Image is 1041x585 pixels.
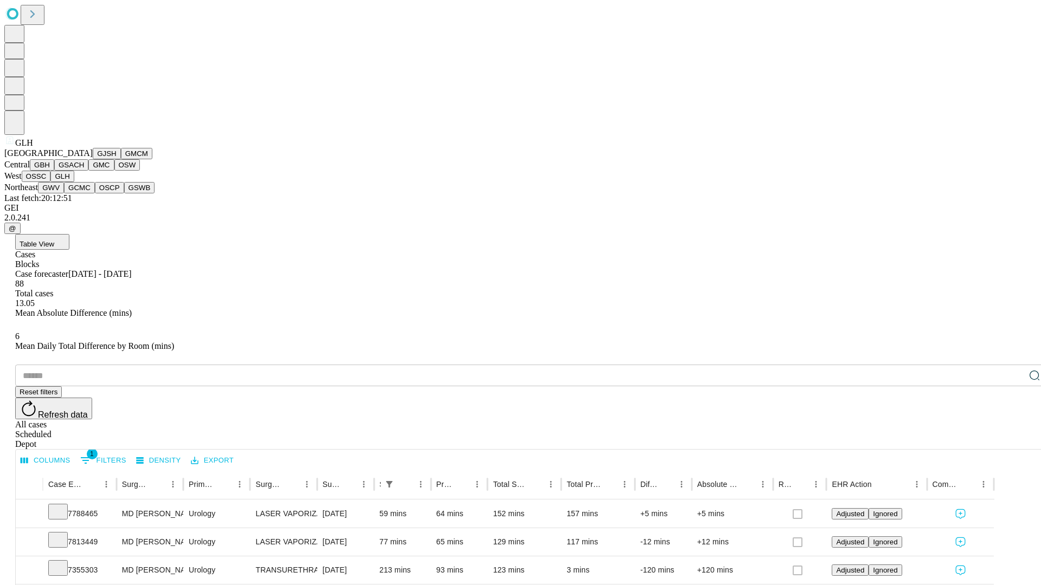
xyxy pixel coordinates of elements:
button: Menu [755,477,770,492]
button: OSW [114,159,140,171]
span: Northeast [4,183,38,192]
div: +12 mins [697,528,768,556]
button: @ [4,223,21,234]
button: Menu [470,477,485,492]
button: Ignored [869,564,902,576]
div: 129 mins [493,528,556,556]
div: 77 mins [380,528,426,556]
button: Sort [873,477,888,492]
span: Ignored [873,538,897,546]
button: Density [133,452,184,469]
button: GBH [30,159,54,171]
div: 7813449 [48,528,111,556]
div: Comments [933,480,960,489]
span: [GEOGRAPHIC_DATA] [4,148,93,158]
button: Sort [602,477,617,492]
button: Sort [341,477,356,492]
button: Sort [83,477,99,492]
button: Select columns [18,452,73,469]
div: 213 mins [380,556,426,584]
span: Refresh data [38,410,88,419]
span: Reset filters [20,388,57,396]
button: Ignored [869,508,902,519]
span: Adjusted [836,510,864,518]
span: Central [4,160,30,169]
div: +120 mins [697,556,768,584]
button: GSWB [124,182,155,193]
div: Primary Service [189,480,216,489]
span: Table View [20,240,54,248]
button: Adjusted [832,536,869,548]
button: Sort [398,477,413,492]
div: 64 mins [436,500,483,528]
span: Adjusted [836,566,864,574]
div: 65 mins [436,528,483,556]
div: LASER VAPORIZATION [MEDICAL_DATA] [255,528,311,556]
span: [DATE] - [DATE] [68,269,131,278]
button: Menu [356,477,371,492]
button: Expand [21,505,37,524]
button: GJSH [93,148,121,159]
div: 117 mins [567,528,629,556]
div: TRANSURETHRAL RESECTION [MEDICAL_DATA] ELECTROSURGICAL [255,556,311,584]
button: Menu [299,477,314,492]
div: -12 mins [640,528,686,556]
button: Adjusted [832,564,869,576]
div: Total Scheduled Duration [493,480,527,489]
button: Export [188,452,236,469]
button: Expand [21,561,37,580]
div: [DATE] [323,528,369,556]
div: MD [PERSON_NAME] [122,528,178,556]
button: Ignored [869,536,902,548]
button: Sort [217,477,232,492]
div: Scheduled In Room Duration [380,480,381,489]
button: Sort [284,477,299,492]
span: West [4,171,22,180]
div: Surgeon Name [122,480,149,489]
span: GLH [15,138,33,147]
span: @ [9,224,16,232]
button: Menu [413,477,428,492]
div: MD [PERSON_NAME] [122,556,178,584]
div: [DATE] [323,500,369,528]
button: Show filters [382,477,397,492]
div: Predicted In Room Duration [436,480,454,489]
span: Mean Absolute Difference (mins) [15,308,132,317]
button: Sort [961,477,976,492]
button: Adjusted [832,508,869,519]
button: Refresh data [15,398,92,419]
button: Table View [15,234,69,250]
div: 1 active filter [382,477,397,492]
div: EHR Action [832,480,871,489]
button: Menu [232,477,247,492]
span: Adjusted [836,538,864,546]
div: 7788465 [48,500,111,528]
div: GEI [4,203,1037,213]
button: GMC [88,159,114,171]
span: Case forecaster [15,269,68,278]
button: GCMC [64,182,95,193]
span: 1 [87,448,98,459]
span: 6 [15,331,20,341]
span: Last fetch: 20:12:51 [4,193,72,203]
span: Ignored [873,566,897,574]
div: 3 mins [567,556,629,584]
button: GWV [38,182,64,193]
div: [DATE] [323,556,369,584]
div: Urology [189,528,245,556]
button: OSSC [22,171,51,182]
div: 2.0.241 [4,213,1037,223]
button: Menu [165,477,181,492]
span: 88 [15,279,24,288]
div: MD [PERSON_NAME] [122,500,178,528]
button: Sort [659,477,674,492]
div: Urology [189,556,245,584]
div: Absolute Difference [697,480,739,489]
div: +5 mins [640,500,686,528]
div: +5 mins [697,500,768,528]
span: Mean Daily Total Difference by Room (mins) [15,341,174,350]
div: 59 mins [380,500,426,528]
span: 13.05 [15,298,35,308]
button: GSACH [54,159,88,171]
button: Menu [99,477,114,492]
